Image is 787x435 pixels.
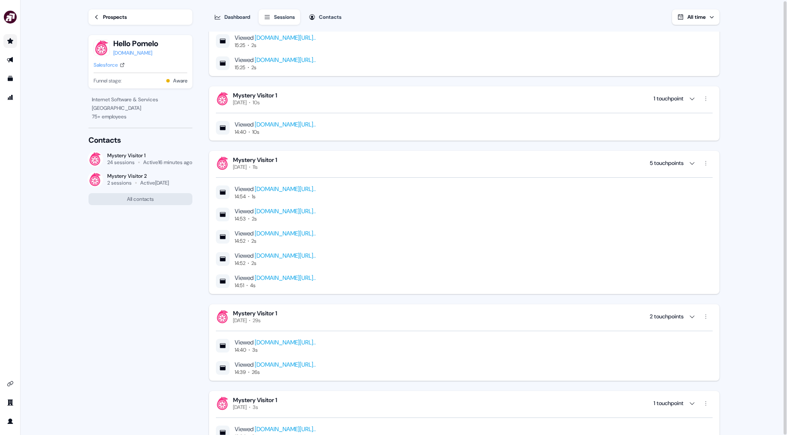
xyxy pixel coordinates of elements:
[216,106,713,135] div: Mystery Visitor 1[DATE]10s 1 touchpoint
[253,317,260,324] div: 29s
[255,425,316,433] a: [DOMAIN_NAME][URL]..
[235,33,316,42] div: Viewed
[94,61,125,69] a: Salesforce
[233,317,247,324] div: [DATE]
[92,104,189,112] div: [GEOGRAPHIC_DATA]
[650,159,684,168] div: 5 touchpoints
[235,273,316,282] div: Viewed
[235,215,246,222] div: 14:53
[216,309,713,324] button: Mystery Visitor 1[DATE]29s 2 touchpoints
[235,185,316,193] div: Viewed
[216,324,713,376] div: Mystery Visitor 1[DATE]29s 2 touchpoints
[251,260,256,267] div: 2s
[235,360,316,369] div: Viewed
[94,61,118,69] div: Salesforce
[255,361,316,368] a: [DOMAIN_NAME][URL]..
[209,9,255,25] button: Dashboard
[92,95,189,104] div: Internet Software & Services
[3,377,17,391] a: Go to integrations
[3,396,17,409] a: Go to team
[252,347,257,353] div: 3s
[233,164,247,170] div: [DATE]
[235,282,244,289] div: 14:51
[654,399,684,408] div: 1 touchpoint
[216,156,713,170] button: Mystery Visitor 1[DATE]11s 5 touchpoints
[304,9,347,25] button: Contacts
[113,38,158,49] button: Hello Pomelo
[3,34,17,48] a: Go to prospects
[233,309,277,317] div: Mystery Visitor 1
[252,369,259,376] div: 26s
[113,49,158,57] a: [DOMAIN_NAME]
[252,193,255,200] div: 1s
[654,94,684,103] div: 1 touchpoint
[259,9,300,25] button: Sessions
[235,56,316,64] div: Viewed
[216,396,713,411] button: Mystery Visitor 1[DATE]3s 1 touchpoint
[107,159,135,166] div: 24 sessions
[250,282,255,289] div: 4s
[252,215,256,222] div: 2s
[140,179,169,186] div: Active [DATE]
[94,76,121,85] span: Funnel stage:
[233,91,277,99] div: Mystery Visitor 1
[672,9,719,25] button: All time
[235,207,316,215] div: Viewed
[253,99,259,106] div: 10s
[255,207,316,215] a: [DOMAIN_NAME][URL]..
[88,193,192,205] button: All contacts
[251,42,256,49] div: 2s
[255,185,316,193] a: [DOMAIN_NAME][URL]..
[235,238,245,244] div: 14:52
[650,312,684,321] div: 2 touchpoints
[103,13,127,21] div: Prospects
[255,338,316,346] a: [DOMAIN_NAME][URL]..
[233,396,277,404] div: Mystery Visitor 1
[319,13,342,21] div: Contacts
[88,135,192,145] div: Contacts
[233,404,247,411] div: [DATE]
[216,170,713,289] div: Mystery Visitor 1[DATE]11s 5 touchpoints
[251,64,256,71] div: 2s
[253,164,257,170] div: 11s
[235,369,246,376] div: 14:39
[3,72,17,85] a: Go to templates
[235,260,245,267] div: 14:52
[235,42,245,49] div: 15:25
[274,13,295,21] div: Sessions
[255,56,316,64] a: [DOMAIN_NAME][URL]..
[255,229,316,237] a: [DOMAIN_NAME][URL]..
[107,152,192,159] div: Mystery Visitor 1
[92,112,189,121] div: 75 + employees
[107,179,132,186] div: 2 sessions
[235,347,246,353] div: 14:40
[3,414,17,428] a: Go to profile
[107,173,169,179] div: Mystery Visitor 2
[255,274,316,282] a: [DOMAIN_NAME][URL]..
[255,252,316,259] a: [DOMAIN_NAME][URL]..
[235,338,316,347] div: Viewed
[253,404,258,411] div: 3s
[233,99,247,106] div: [DATE]
[216,91,713,106] button: Mystery Visitor 1[DATE]10s 1 touchpoint
[235,193,246,200] div: 14:54
[143,159,192,166] div: Active 16 minutes ago
[3,53,17,67] a: Go to outbound experience
[3,91,17,104] a: Go to attribution
[88,9,192,25] a: Prospects
[235,425,316,433] div: Viewed
[235,64,245,71] div: 15:25
[235,120,316,129] div: Viewed
[255,121,316,128] a: [DOMAIN_NAME][URL]..
[173,76,187,85] button: Aware
[235,129,246,135] div: 14:40
[687,14,706,21] span: All time
[233,156,277,164] div: Mystery Visitor 1
[235,251,316,260] div: Viewed
[251,238,256,244] div: 2s
[224,13,250,21] div: Dashboard
[252,129,259,135] div: 10s
[235,229,316,238] div: Viewed
[255,34,316,41] a: [DOMAIN_NAME][URL]..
